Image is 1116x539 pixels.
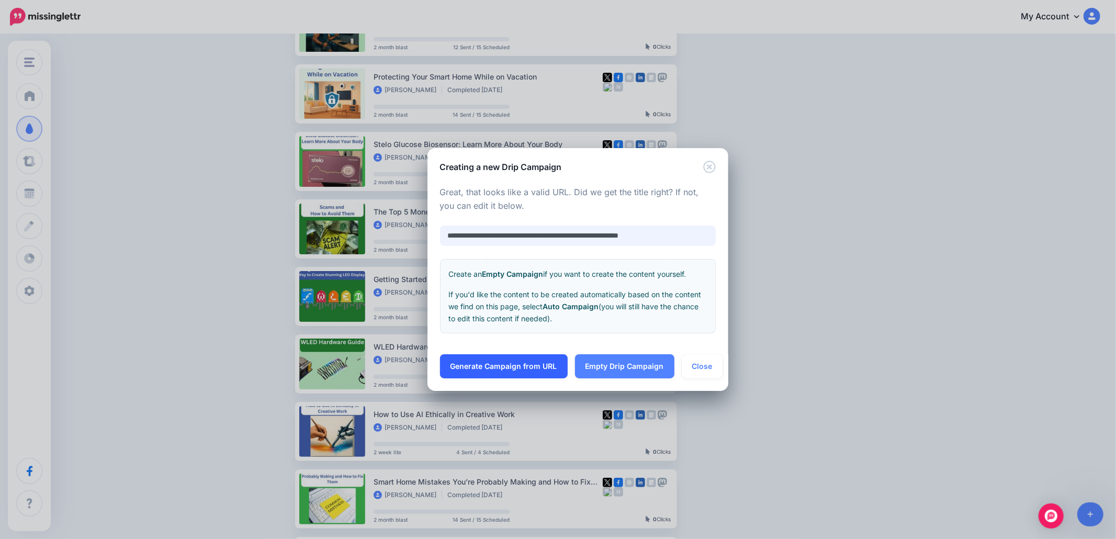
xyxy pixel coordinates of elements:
[543,302,599,311] b: Auto Campaign
[440,354,568,378] a: Generate Campaign from URL
[1039,503,1064,529] div: Open Intercom Messenger
[703,161,716,174] button: Close
[440,161,562,173] h5: Creating a new Drip Campaign
[440,186,716,213] p: Great, that looks like a valid URL. Did we get the title right? If not, you can edit it below.
[482,269,544,278] b: Empty Campaign
[682,354,723,378] button: Close
[449,268,707,280] p: Create an if you want to create the content yourself.
[575,354,674,378] a: Empty Drip Campaign
[449,288,707,324] p: If you'd like the content to be created automatically based on the content we find on this page, ...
